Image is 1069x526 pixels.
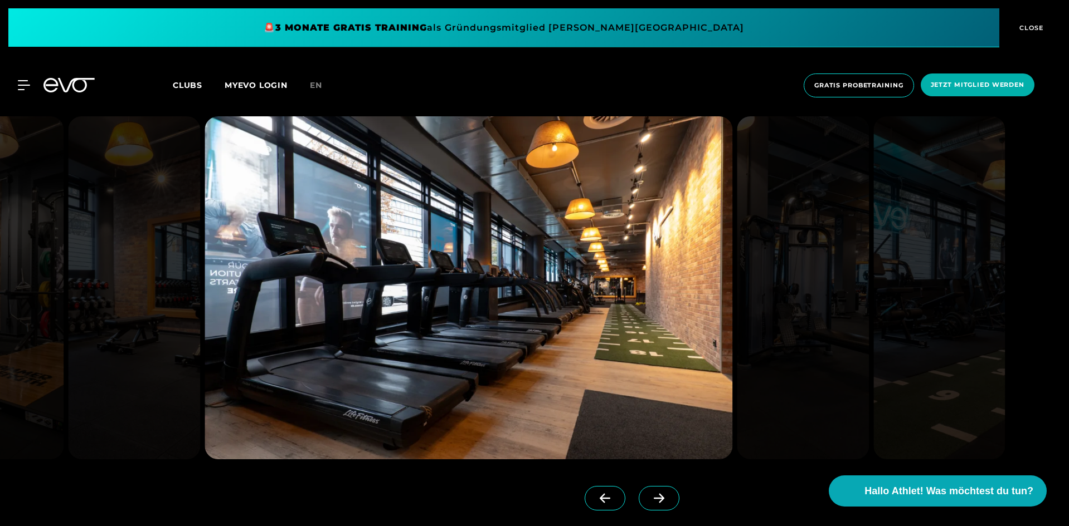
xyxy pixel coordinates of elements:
a: Gratis Probetraining [800,73,917,97]
img: evofitness [68,116,200,459]
a: en [310,79,336,92]
span: Jetzt Mitglied werden [931,80,1024,90]
img: evofitness [205,116,732,459]
button: CLOSE [999,8,1061,47]
span: Clubs [173,80,202,90]
span: en [310,80,322,90]
span: Hallo Athlet! Was möchtest du tun? [864,484,1033,499]
span: CLOSE [1017,23,1044,33]
img: evofitness [737,116,869,459]
button: Hallo Athlet! Was möchtest du tun? [829,475,1047,507]
span: Gratis Probetraining [814,81,903,90]
a: Clubs [173,80,225,90]
a: MYEVO LOGIN [225,80,288,90]
img: evofitness [873,116,1005,459]
a: Jetzt Mitglied werden [917,73,1038,97]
